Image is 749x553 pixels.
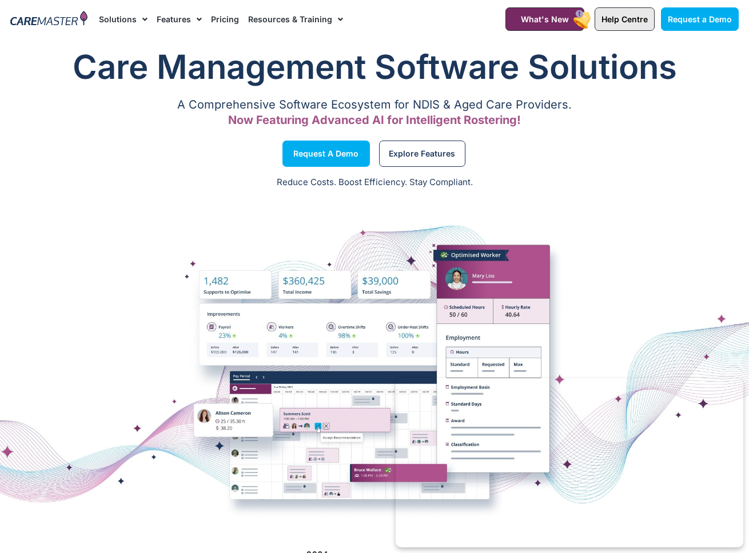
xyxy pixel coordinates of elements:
p: Reduce Costs. Boost Efficiency. Stay Compliant. [7,176,742,189]
h1: Care Management Software Solutions [10,44,739,90]
iframe: Popup CTA [396,378,743,547]
a: What's New [505,7,584,31]
img: CareMaster Logo [10,11,87,28]
a: Explore Features [379,141,465,167]
a: Help Centre [595,7,655,31]
span: Request a Demo [293,151,358,157]
span: Help Centre [601,14,648,24]
span: Explore Features [389,151,455,157]
p: A Comprehensive Software Ecosystem for NDIS & Aged Care Providers. [10,101,739,109]
a: Request a Demo [661,7,739,31]
span: Now Featuring Advanced AI for Intelligent Rostering! [228,113,521,127]
a: Request a Demo [282,141,370,167]
span: What's New [521,14,569,24]
span: Request a Demo [668,14,732,24]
